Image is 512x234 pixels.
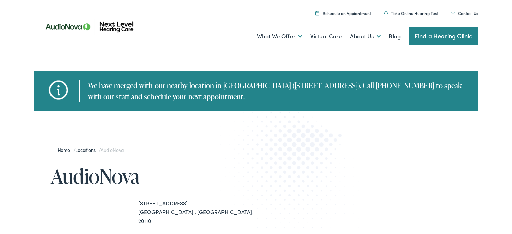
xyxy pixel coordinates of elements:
a: About Us [350,24,381,49]
a: Contact Us [451,10,478,16]
span: AudioNova [101,146,124,153]
a: Blog [389,24,401,49]
a: Schedule an Appiontment [315,10,371,16]
a: Locations [75,146,99,153]
img: Calendar icon representing the ability to schedule a hearing test or hearing aid appointment at N... [315,11,319,15]
img: hh-icons.png [46,77,71,103]
a: What We Offer [257,24,302,49]
div: We have merged with our nearby location in [GEOGRAPHIC_DATA] ([STREET_ADDRESS]). Call [PHONE_NUMB... [79,80,472,102]
a: Virtual Care [310,24,342,49]
img: An icon symbolizing headphones, colored in teal, suggests audio-related services or features. [384,11,388,15]
img: An icon representing mail communication is presented in a unique teal color. [451,12,455,15]
div: [STREET_ADDRESS] [GEOGRAPHIC_DATA] , [GEOGRAPHIC_DATA] 20110 [138,199,256,225]
a: Take Online Hearing Test [384,10,438,16]
a: Find a Hearing Clinic [409,27,478,45]
h1: AudioNova [51,165,256,187]
span: / / [58,146,124,153]
a: Home [58,146,73,153]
